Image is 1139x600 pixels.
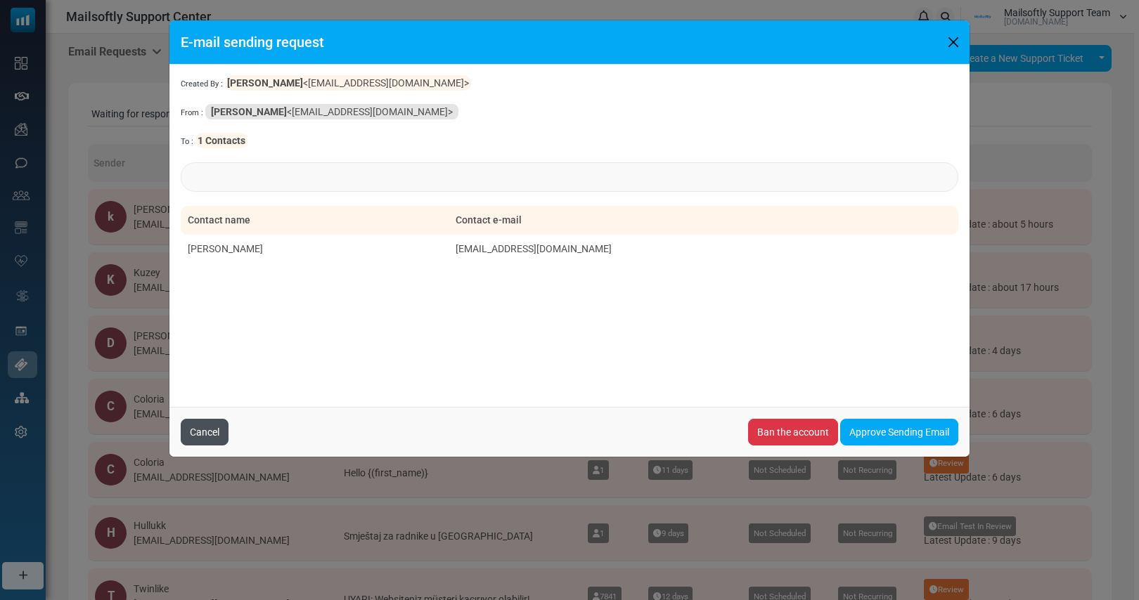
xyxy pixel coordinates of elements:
[198,135,245,146] b: 1 Contacts
[227,77,303,89] b: [PERSON_NAME]
[840,419,958,445] a: Approve Sending Email
[211,106,287,117] b: [PERSON_NAME]
[748,419,838,445] a: Ban the account
[449,206,958,235] th: Contact e-mail
[181,235,449,263] td: [PERSON_NAME]
[181,108,203,117] span: From :
[205,104,458,119] span: <[EMAIL_ADDRESS][DOMAIN_NAME]>
[943,32,964,53] button: Close
[181,32,324,53] h5: E-mail sending request
[449,235,958,263] td: [EMAIL_ADDRESS][DOMAIN_NAME]
[181,419,229,445] button: Cancel
[181,137,193,146] span: To :
[181,206,449,235] th: Contact name
[181,79,223,89] span: Created By :
[225,75,471,91] span: <[EMAIL_ADDRESS][DOMAIN_NAME]>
